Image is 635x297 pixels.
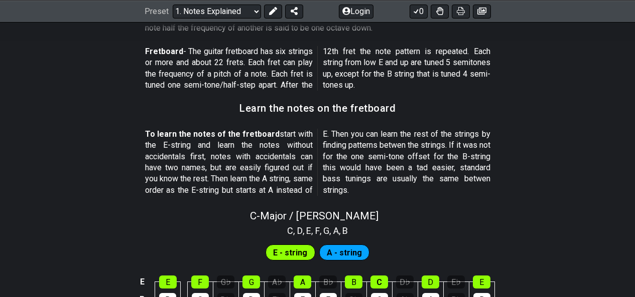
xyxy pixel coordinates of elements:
strong: To learn the notes of the fretboard [145,129,280,139]
span: E [306,224,311,237]
button: Login [339,4,373,18]
p: start with the E-string and learn the notes without accidentals first, notes with accidentals can... [145,129,490,196]
button: Print [452,4,470,18]
span: , [311,224,315,237]
div: C [370,275,388,288]
button: 0 [410,4,428,18]
span: B [342,224,348,237]
span: C [287,224,293,237]
div: G♭ [217,275,234,288]
div: A [294,275,311,288]
p: - If a note has a pitch twice the frequency of another it is said to be one octave up, and a note... [145,12,490,34]
td: E [136,273,148,291]
section: Scale pitch classes [283,222,352,238]
button: Toggle Dexterity for all fretkits [431,4,449,18]
button: Edit Preset [264,4,282,18]
span: , [329,224,333,237]
button: Create image [473,4,491,18]
strong: Fretboard [145,47,183,56]
div: E [473,275,490,288]
div: E♭ [447,275,465,288]
p: - The guitar fretboard has six strings or more and about 22 frets. Each fret can play the frequen... [145,46,490,91]
h3: Learn the notes on the fretboard [239,103,396,114]
span: F [315,224,320,237]
span: , [293,224,297,237]
span: Preset [145,7,169,16]
div: D [422,275,439,288]
div: G [242,275,260,288]
div: E [159,275,177,288]
span: , [339,224,343,237]
button: Share Preset [285,4,303,18]
span: , [320,224,324,237]
select: Preset [173,4,261,18]
span: , [303,224,307,237]
div: B [345,275,362,288]
span: First enable full edit mode to edit [273,245,307,260]
div: D♭ [396,275,414,288]
span: A [333,224,339,237]
div: A♭ [268,275,286,288]
span: First enable full edit mode to edit [327,245,362,260]
div: F [191,275,209,288]
span: G [323,224,329,237]
span: D [297,224,303,237]
div: B♭ [319,275,337,288]
span: C - Major / [PERSON_NAME] [250,210,378,222]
